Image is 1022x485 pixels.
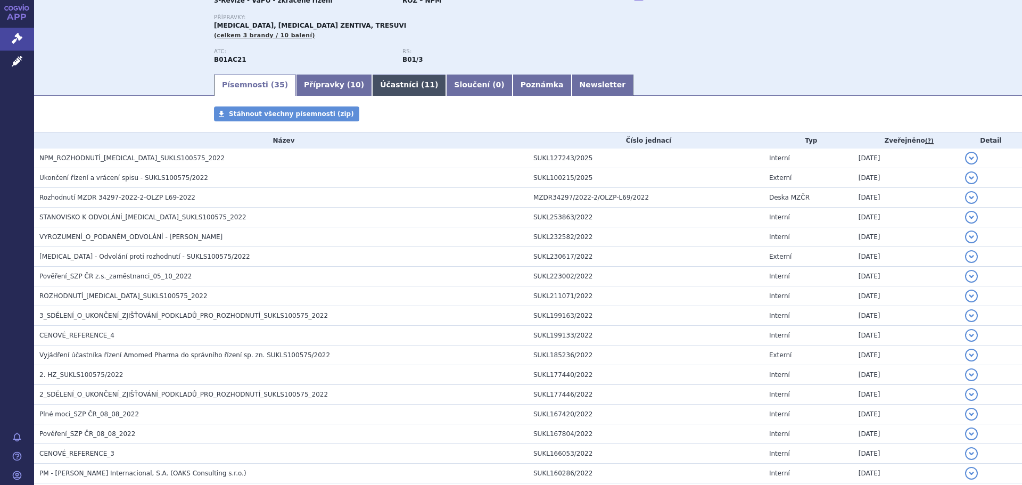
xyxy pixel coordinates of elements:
td: [DATE] [853,168,960,188]
span: Interní [769,391,790,398]
td: [DATE] [853,405,960,424]
span: VYROZUMENÍ_O_PODANÉM_ODVOLÁNÍ - FERRER [39,233,222,241]
td: SUKL167804/2022 [528,424,764,444]
span: Pověření_SZP ČR z.s._zaměstnanci_05_10_2022 [39,273,192,280]
span: 2_SDĚLENÍ_O_UKONČENÍ_ZJIŠŤOVÁNÍ_PODKLADŮ_PRO_ROZHODNUTÍ_SUKLS100575_2022 [39,391,328,398]
button: detail [965,309,978,322]
button: detail [965,368,978,381]
a: Přípravky (10) [296,75,372,96]
td: [DATE] [853,464,960,483]
span: PM - Ferrer Internacional, S.A. (OAKS Consulting s.r.o.) [39,470,246,477]
span: Interní [769,233,790,241]
th: Název [34,133,528,149]
a: Písemnosti (35) [214,75,296,96]
span: Stáhnout všechny písemnosti (zip) [229,110,354,118]
span: 11 [424,80,434,89]
td: SUKL166053/2022 [528,444,764,464]
td: [DATE] [853,286,960,306]
td: [DATE] [853,188,960,208]
span: Externí [769,174,792,182]
span: Interní [769,213,790,221]
span: Interní [769,312,790,319]
span: Interní [769,332,790,339]
td: SUKL232582/2022 [528,227,764,247]
td: [DATE] [853,385,960,405]
span: Ukončení řízení a vrácení spisu - SUKLS100575/2022 [39,174,208,182]
span: Interní [769,430,790,438]
span: Interní [769,450,790,457]
span: 0 [496,80,501,89]
a: Poznámka [513,75,572,96]
button: detail [965,231,978,243]
span: Plné moci_SZP ČR_08_08_2022 [39,410,139,418]
span: Interní [769,470,790,477]
span: 3_SDĚLENÍ_O_UKONČENÍ_ZJIŠŤOVÁNÍ_PODKLADŮ_PRO_ROZHODNUTÍ_SUKLS100575_2022 [39,312,328,319]
strong: treprostinil [402,56,423,63]
td: SUKL253863/2022 [528,208,764,227]
td: [DATE] [853,247,960,267]
a: Stáhnout všechny písemnosti (zip) [214,106,359,121]
td: SUKL167420/2022 [528,405,764,424]
span: CENOVÉ_REFERENCE_4 [39,332,114,339]
button: detail [965,388,978,401]
td: SUKL160286/2022 [528,464,764,483]
button: detail [965,329,978,342]
td: SUKL211071/2022 [528,286,764,306]
span: Remodulin - Odvolání proti rozhodnutí - SUKLS100575/2022 [39,253,250,260]
td: [DATE] [853,424,960,444]
span: [MEDICAL_DATA], [MEDICAL_DATA] ZENTIVA, TRESUVI [214,22,406,29]
p: ATC: [214,48,392,55]
span: Interní [769,371,790,379]
span: Interní [769,410,790,418]
p: Přípravky: [214,14,591,21]
th: Detail [960,133,1022,149]
a: Účastníci (11) [372,75,446,96]
span: Interní [769,154,790,162]
button: detail [965,152,978,165]
span: NPM_ROZHODNUTÍ_treprostinil_SUKLS100575_2022 [39,154,225,162]
th: Číslo jednací [528,133,764,149]
td: SUKL230617/2022 [528,247,764,267]
span: Vyjádření účastníka řízení Amomed Pharma do správního řízení sp. zn. SUKLS100575/2022 [39,351,330,359]
td: [DATE] [853,306,960,326]
span: Externí [769,351,792,359]
span: ROZHODNUTÍ_treprostinil_SUKLS100575_2022 [39,292,208,300]
span: 35 [274,80,284,89]
button: detail [965,191,978,204]
td: SUKL199133/2022 [528,326,764,346]
abbr: (?) [925,137,934,145]
td: MZDR34297/2022-2/OLZP-L69/2022 [528,188,764,208]
span: 10 [350,80,360,89]
span: CENOVÉ_REFERENCE_3 [39,450,114,457]
strong: TREPROSTINIL [214,56,246,63]
button: detail [965,171,978,184]
span: (celkem 3 brandy / 10 balení) [214,32,315,39]
td: SUKL185236/2022 [528,346,764,365]
button: detail [965,290,978,302]
button: detail [965,211,978,224]
span: 2. HZ_SUKLS100575/2022 [39,371,123,379]
td: SUKL177446/2022 [528,385,764,405]
td: SUKL127243/2025 [528,149,764,168]
span: Rozhodnutí MZDR 34297-2022-2-OLZP L69-2022 [39,194,195,201]
button: detail [965,447,978,460]
th: Typ [764,133,853,149]
td: [DATE] [853,346,960,365]
span: Pověření_SZP ČR_08_08_2022 [39,430,135,438]
th: Zveřejněno [853,133,960,149]
td: [DATE] [853,267,960,286]
span: Interní [769,292,790,300]
p: RS: [402,48,580,55]
td: [DATE] [853,227,960,247]
button: detail [965,428,978,440]
button: detail [965,349,978,361]
td: [DATE] [853,208,960,227]
td: [DATE] [853,365,960,385]
span: Interní [769,273,790,280]
td: [DATE] [853,444,960,464]
td: SUKL177440/2022 [528,365,764,385]
span: STANOVISKO K ODVOLÁNÍ_TREPROSTINIL_SUKLS100575_2022 [39,213,246,221]
td: SUKL199163/2022 [528,306,764,326]
button: detail [965,467,978,480]
button: detail [965,270,978,283]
